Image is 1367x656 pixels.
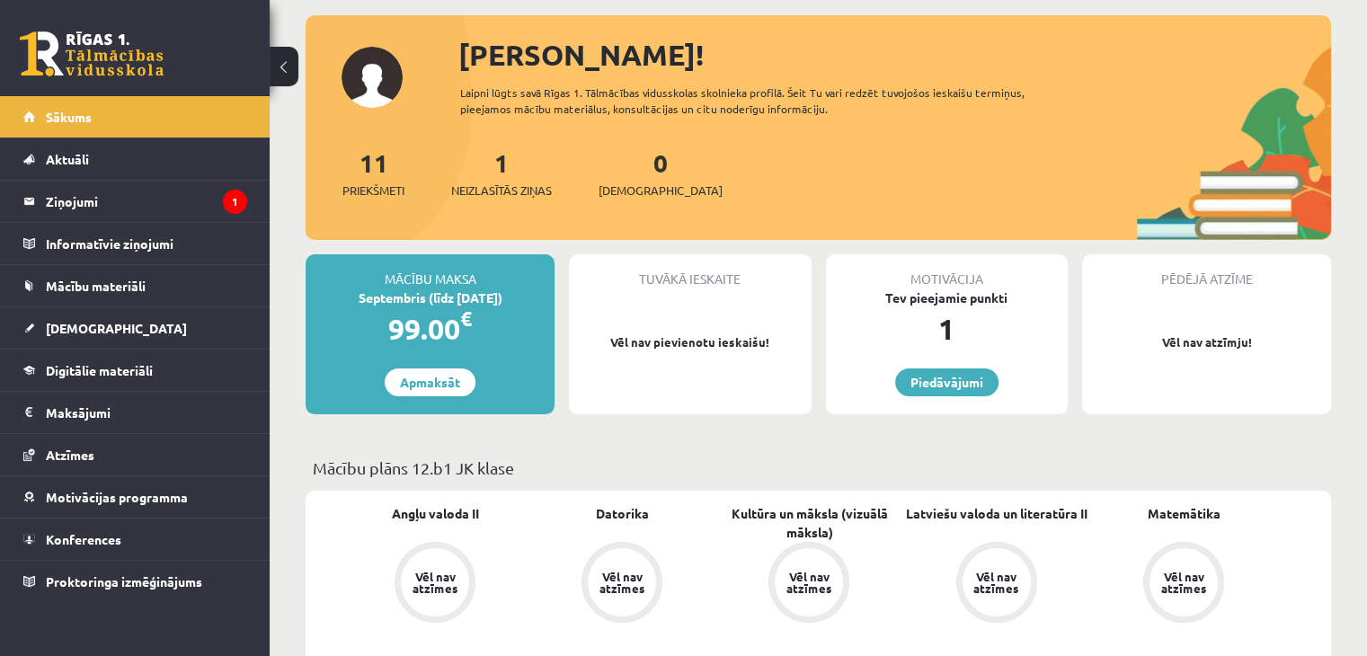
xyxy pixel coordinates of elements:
[903,542,1090,626] a: Vēl nav atzīmes
[1158,571,1209,594] div: Vēl nav atzīmes
[578,333,802,351] p: Vēl nav pievienotu ieskaišu!
[306,307,555,350] div: 99.00
[46,392,247,433] legend: Maksājumi
[23,223,247,264] a: Informatīvie ziņojumi
[46,151,89,167] span: Aktuāli
[23,350,247,391] a: Digitālie materiāli
[528,542,715,626] a: Vēl nav atzīmes
[46,320,187,336] span: [DEMOGRAPHIC_DATA]
[1082,254,1331,288] div: Pēdējā atzīme
[23,96,247,137] a: Sākums
[46,447,94,463] span: Atzīmes
[306,254,555,288] div: Mācību maksa
[906,504,1087,523] a: Latviešu valoda un literatūra II
[451,146,552,199] a: 1Neizlasītās ziņas
[23,561,247,602] a: Proktoringa izmēģinājums
[784,571,834,594] div: Vēl nav atzīmes
[1147,504,1220,523] a: Matemātika
[1090,542,1277,626] a: Vēl nav atzīmes
[20,31,164,76] a: Rīgas 1. Tālmācības vidusskola
[715,504,902,542] a: Kultūra un māksla (vizuālā māksla)
[23,392,247,433] a: Maksājumi
[46,181,247,222] legend: Ziņojumi
[46,573,202,590] span: Proktoringa izmēģinājums
[826,288,1068,307] div: Tev pieejamie punkti
[826,307,1068,350] div: 1
[451,182,552,199] span: Neizlasītās ziņas
[23,476,247,518] a: Motivācijas programma
[972,571,1022,594] div: Vēl nav atzīmes
[46,362,153,378] span: Digitālie materiāli
[23,138,247,180] a: Aktuāli
[46,223,247,264] legend: Informatīvie ziņojumi
[342,182,404,199] span: Priekšmeti
[410,571,460,594] div: Vēl nav atzīmes
[46,278,146,294] span: Mācību materiāli
[342,542,528,626] a: Vēl nav atzīmes
[1091,333,1322,351] p: Vēl nav atzīmju!
[826,254,1068,288] div: Motivācija
[597,571,647,594] div: Vēl nav atzīmes
[46,109,92,125] span: Sākums
[569,254,811,288] div: Tuvākā ieskaite
[458,33,1331,76] div: [PERSON_NAME]!
[23,434,247,475] a: Atzīmes
[46,489,188,505] span: Motivācijas programma
[596,504,649,523] a: Datorika
[715,542,902,626] a: Vēl nav atzīmes
[23,307,247,349] a: [DEMOGRAPHIC_DATA]
[23,181,247,222] a: Ziņojumi1
[23,265,247,306] a: Mācību materiāli
[223,190,247,214] i: 1
[392,504,479,523] a: Angļu valoda II
[46,531,121,547] span: Konferences
[599,146,723,199] a: 0[DEMOGRAPHIC_DATA]
[313,456,1324,480] p: Mācību plāns 12.b1 JK klase
[23,519,247,560] a: Konferences
[385,368,475,396] a: Apmaksāt
[306,288,555,307] div: Septembris (līdz [DATE])
[895,368,999,396] a: Piedāvājumi
[460,84,1076,117] div: Laipni lūgts savā Rīgas 1. Tālmācības vidusskolas skolnieka profilā. Šeit Tu vari redzēt tuvojošo...
[460,306,472,332] span: €
[342,146,404,199] a: 11Priekšmeti
[599,182,723,199] span: [DEMOGRAPHIC_DATA]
